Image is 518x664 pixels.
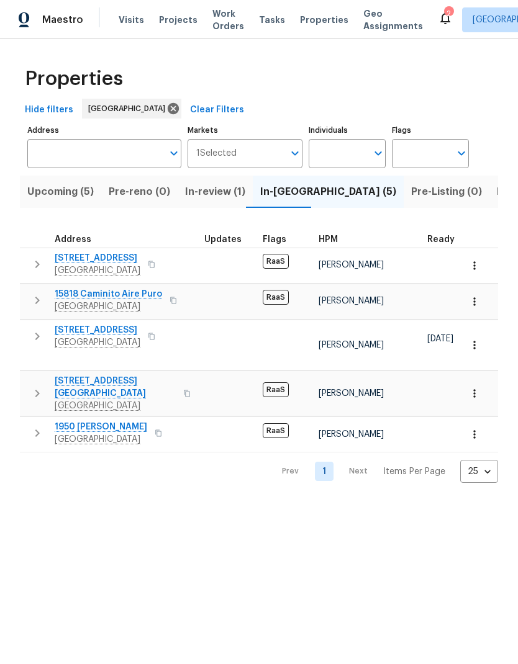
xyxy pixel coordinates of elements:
[88,102,170,115] span: [GEOGRAPHIC_DATA]
[309,127,386,134] label: Individuals
[315,462,334,481] a: Goto page 1
[25,102,73,118] span: Hide filters
[109,183,170,200] span: Pre-reno (0)
[300,14,348,26] span: Properties
[55,235,91,244] span: Address
[27,127,181,134] label: Address
[383,465,445,478] p: Items Per Page
[260,183,396,200] span: In-[GEOGRAPHIC_DATA] (5)
[392,127,469,134] label: Flags
[27,183,94,200] span: Upcoming (5)
[82,99,181,119] div: [GEOGRAPHIC_DATA]
[259,16,285,24] span: Tasks
[25,73,123,85] span: Properties
[190,102,244,118] span: Clear Filters
[453,145,470,162] button: Open
[185,99,249,122] button: Clear Filters
[204,235,242,244] span: Updates
[319,297,384,305] span: [PERSON_NAME]
[196,148,237,159] span: 1 Selected
[363,7,423,32] span: Geo Assignments
[263,235,286,244] span: Flags
[263,423,289,438] span: RaaS
[263,254,289,269] span: RaaS
[263,290,289,305] span: RaaS
[212,7,244,32] span: Work Orders
[427,334,453,343] span: [DATE]
[286,145,304,162] button: Open
[165,145,183,162] button: Open
[444,7,453,20] div: 2
[119,14,144,26] span: Visits
[427,235,455,244] span: Ready
[270,460,498,483] nav: Pagination Navigation
[319,341,384,349] span: [PERSON_NAME]
[319,389,384,398] span: [PERSON_NAME]
[460,455,498,488] div: 25
[263,382,289,397] span: RaaS
[319,235,338,244] span: HPM
[188,127,303,134] label: Markets
[370,145,387,162] button: Open
[319,430,384,439] span: [PERSON_NAME]
[42,14,83,26] span: Maestro
[20,99,78,122] button: Hide filters
[159,14,198,26] span: Projects
[427,235,466,244] div: Earliest renovation start date (first business day after COE or Checkout)
[411,183,482,200] span: Pre-Listing (0)
[185,183,245,200] span: In-review (1)
[319,261,384,269] span: [PERSON_NAME]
